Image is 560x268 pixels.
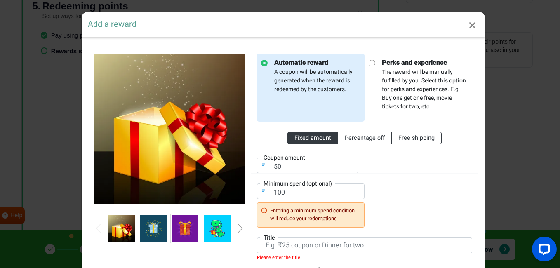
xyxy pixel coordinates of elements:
[375,58,468,111] p: The reward will be manually fulfilled by you. Select this option for perks and experiences. E.g B...
[345,134,385,142] span: Percentage off
[460,12,485,39] a: Close
[382,58,468,68] strong: Perks and experience
[96,224,101,233] div: Previous slide
[525,233,560,268] iframe: LiveChat chat widget
[257,237,472,253] input: E.g. ₹25 coupon or Dinner for two
[270,207,360,223] span: Entering a minimum spend condition will reduce your redemptions
[294,134,331,142] span: Fixed amount
[259,188,268,196] div: ₹
[398,134,435,142] span: Free shipping
[257,253,472,260] em: Please enter the title
[268,58,360,94] p: A coupon will be automatically generated when the reward is redeemed by the customers.
[260,233,278,242] label: Title
[259,162,268,170] div: ₹
[260,153,308,162] label: Coupon amount
[238,224,242,233] div: Next slide
[88,18,136,31] h5: Add a reward
[260,179,335,188] label: Minimum spend (optional)
[274,58,360,68] strong: Automatic reward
